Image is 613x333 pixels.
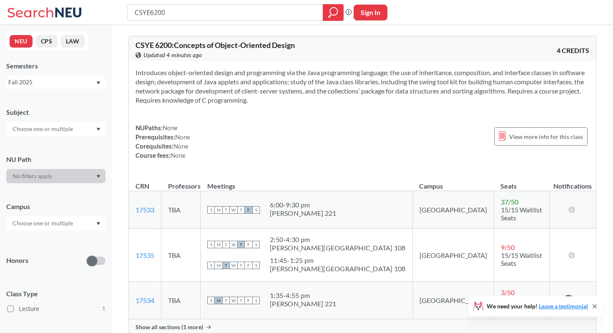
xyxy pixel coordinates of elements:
[6,108,106,117] div: Subject
[501,198,518,206] span: 37 / 50
[412,173,494,191] th: Campus
[136,206,154,214] a: 17533
[6,256,28,265] p: Honors
[412,282,494,319] td: [GEOGRAPHIC_DATA]
[136,182,149,191] div: CRN
[237,297,245,304] span: T
[136,123,190,160] div: NUPaths: Prerequisites: Corequisites: Course fees:
[6,216,106,230] div: Dropdown arrow
[230,262,237,269] span: W
[207,262,215,269] span: S
[36,35,58,48] button: CPS
[270,209,336,217] div: [PERSON_NAME] 221
[328,7,338,18] svg: magnifying glass
[102,304,106,313] span: 1
[8,124,78,134] input: Choose one or multiple
[509,131,583,142] span: View more info for this class
[136,296,154,304] a: 17534
[270,244,406,252] div: [PERSON_NAME][GEOGRAPHIC_DATA] 108
[136,251,154,259] a: 17535
[6,122,106,136] div: Dropdown arrow
[215,241,222,248] span: M
[354,5,387,20] button: Sign In
[245,297,252,304] span: F
[252,206,260,214] span: S
[549,173,596,191] th: Notifications
[222,241,230,248] span: T
[96,222,100,225] svg: Dropdown arrow
[230,241,237,248] span: W
[215,206,222,214] span: M
[173,142,188,150] span: None
[270,201,336,209] div: 6:00 - 9:30 pm
[8,78,95,87] div: Fall 2025
[136,68,589,105] section: Introduces object-oriented design and programming via the Java programming language; the use of i...
[494,173,549,191] th: Seats
[6,61,106,71] div: Semesters
[487,303,588,309] span: We need your help!
[201,173,413,191] th: Meetings
[501,251,542,267] span: 15/15 Waitlist Seats
[222,262,230,269] span: T
[6,169,106,183] div: Dropdown arrow
[539,303,588,310] a: Leave a testimonial
[215,297,222,304] span: M
[6,76,106,89] div: Fall 2025Dropdown arrow
[96,128,100,131] svg: Dropdown arrow
[245,241,252,248] span: F
[215,262,222,269] span: M
[136,323,203,331] span: Show all sections (1 more)
[8,218,78,228] input: Choose one or multiple
[175,133,190,141] span: None
[237,241,245,248] span: T
[501,288,515,296] span: 3 / 50
[134,5,317,20] input: Class, professor, course number, "phrase"
[230,206,237,214] span: W
[96,175,100,178] svg: Dropdown arrow
[412,229,494,282] td: [GEOGRAPHIC_DATA]
[6,155,106,164] div: NU Path
[245,206,252,214] span: F
[61,35,85,48] button: LAW
[171,151,186,159] span: None
[237,262,245,269] span: T
[207,297,215,304] span: S
[136,40,295,50] span: CSYE 6200 : Concepts of Object-Oriented Design
[252,297,260,304] span: S
[237,206,245,214] span: T
[501,243,515,251] span: 9 / 50
[230,297,237,304] span: W
[161,173,201,191] th: Professors
[245,262,252,269] span: F
[270,300,336,308] div: [PERSON_NAME] 221
[207,206,215,214] span: S
[163,124,178,131] span: None
[252,241,260,248] span: S
[222,297,230,304] span: T
[143,50,202,60] span: Updated 4 minutes ago
[207,241,215,248] span: S
[10,35,33,48] button: NEU
[270,291,336,300] div: 1:35 - 4:55 pm
[6,289,106,298] span: Class Type
[252,262,260,269] span: S
[557,46,589,55] span: 4 CREDITS
[7,303,106,314] label: Lecture
[323,4,344,21] div: magnifying glass
[6,202,106,211] div: Campus
[270,256,406,265] div: 11:45 - 1:25 pm
[270,235,406,244] div: 2:50 - 4:30 pm
[501,206,542,222] span: 15/15 Waitlist Seats
[161,191,201,229] td: TBA
[412,191,494,229] td: [GEOGRAPHIC_DATA]
[161,282,201,319] td: TBA
[161,229,201,282] td: TBA
[96,81,100,85] svg: Dropdown arrow
[222,206,230,214] span: T
[270,265,406,273] div: [PERSON_NAME][GEOGRAPHIC_DATA] 108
